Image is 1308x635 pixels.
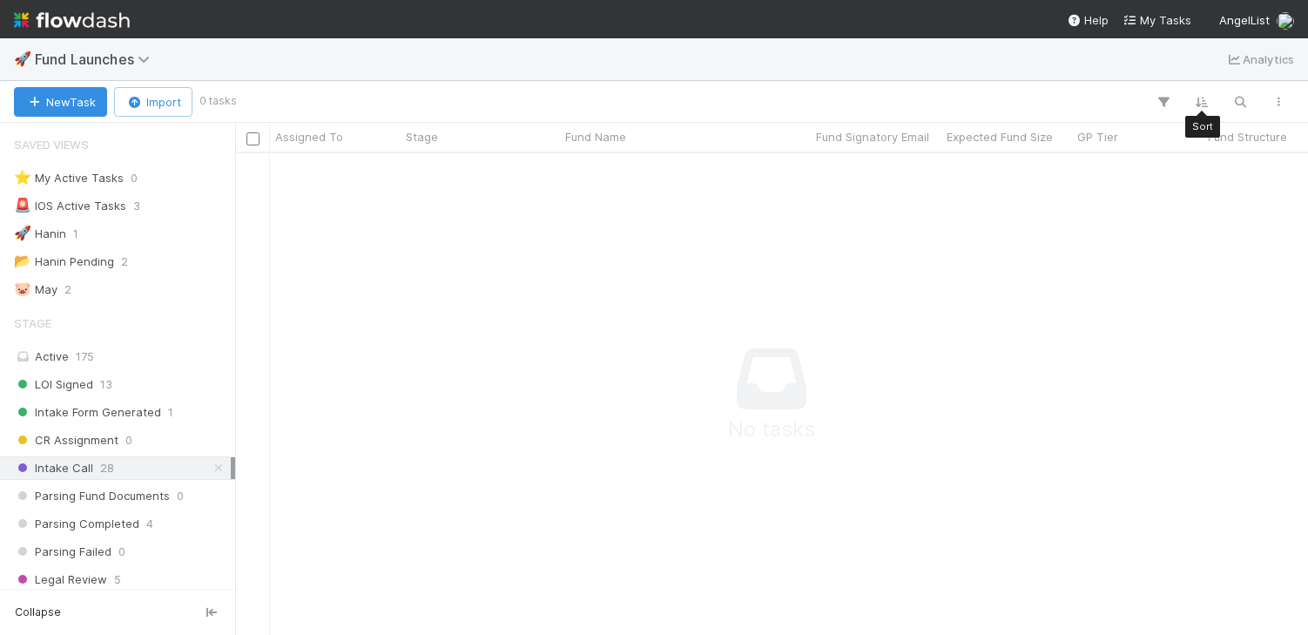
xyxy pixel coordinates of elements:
span: Collapse [15,605,61,620]
div: My Active Tasks [14,167,124,189]
span: 2 [64,279,71,301]
span: 4 [146,513,153,535]
span: GP Tier [1077,128,1118,145]
span: Fund Name [565,128,626,145]
span: 0 [177,485,184,507]
span: 5 [114,569,121,591]
span: Legal Review [14,569,107,591]
button: NewTask [14,87,107,117]
span: 🚨 [14,198,31,213]
span: Stage [406,128,438,145]
span: 0 [131,167,138,189]
span: 3 [133,195,140,217]
a: My Tasks [1123,11,1191,29]
div: May [14,279,57,301]
span: Saved Views [14,127,89,162]
span: Intake Call [14,457,93,479]
div: Hanin [14,223,66,245]
div: Hanin Pending [14,251,114,273]
input: Toggle All Rows Selected [246,132,260,145]
span: Fund Launches [35,51,158,68]
span: ⭐ [14,170,31,185]
button: Import [114,87,192,117]
span: Stage [14,306,51,341]
span: 2 [121,251,128,273]
span: Fund Signatory Email [816,128,929,145]
span: 13 [100,374,112,395]
span: LOI Signed [14,374,93,395]
span: Fund Structure [1208,128,1287,145]
span: CR Assignment [14,429,118,451]
span: 🚀 [14,51,31,66]
span: Intake Form Generated [14,402,161,423]
span: Parsing Fund Documents [14,485,170,507]
span: 🚀 [14,226,31,240]
div: Help [1067,11,1109,29]
span: Parsing Completed [14,513,139,535]
div: Active [14,346,231,368]
span: 1 [73,223,78,245]
span: 28 [100,457,114,479]
img: logo-inverted-e16ddd16eac7371096b0.svg [14,5,130,35]
span: 175 [76,349,94,363]
span: 0 [125,429,132,451]
div: IOS Active Tasks [14,195,126,217]
span: 1 [168,402,173,423]
span: Expected Fund Size [947,128,1053,145]
span: 📂 [14,253,31,268]
span: AngelList [1219,13,1270,27]
span: 0 [118,541,125,563]
small: 0 tasks [199,93,237,109]
span: Assigned To [275,128,343,145]
a: Analytics [1225,49,1294,70]
img: avatar_9de67779-6c57-488b-bea0-f7d0c258f572.png [1277,12,1294,30]
span: 🐷 [14,281,31,296]
span: Parsing Failed [14,541,111,563]
span: My Tasks [1123,13,1191,27]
